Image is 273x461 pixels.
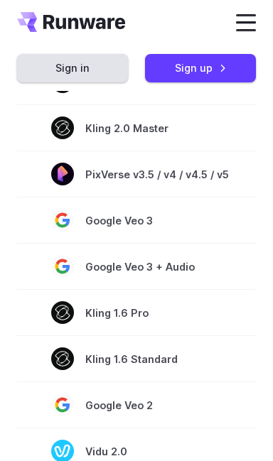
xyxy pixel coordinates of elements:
span: Google Veo 2 [51,394,229,416]
a: Sign up [145,54,256,82]
span: Kling 2.0 Master [51,116,229,139]
span: Kling 1.6 Pro [51,301,229,324]
span: Kling 1.6 Standard [51,347,229,370]
span: Google Veo 3 [51,209,229,232]
a: Sign in [17,54,128,82]
span: PixVerse v3.5 / v4 / v4.5 / v5 [51,163,229,185]
a: Go to / [17,12,125,32]
span: Google Veo 3 + Audio [51,255,229,278]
